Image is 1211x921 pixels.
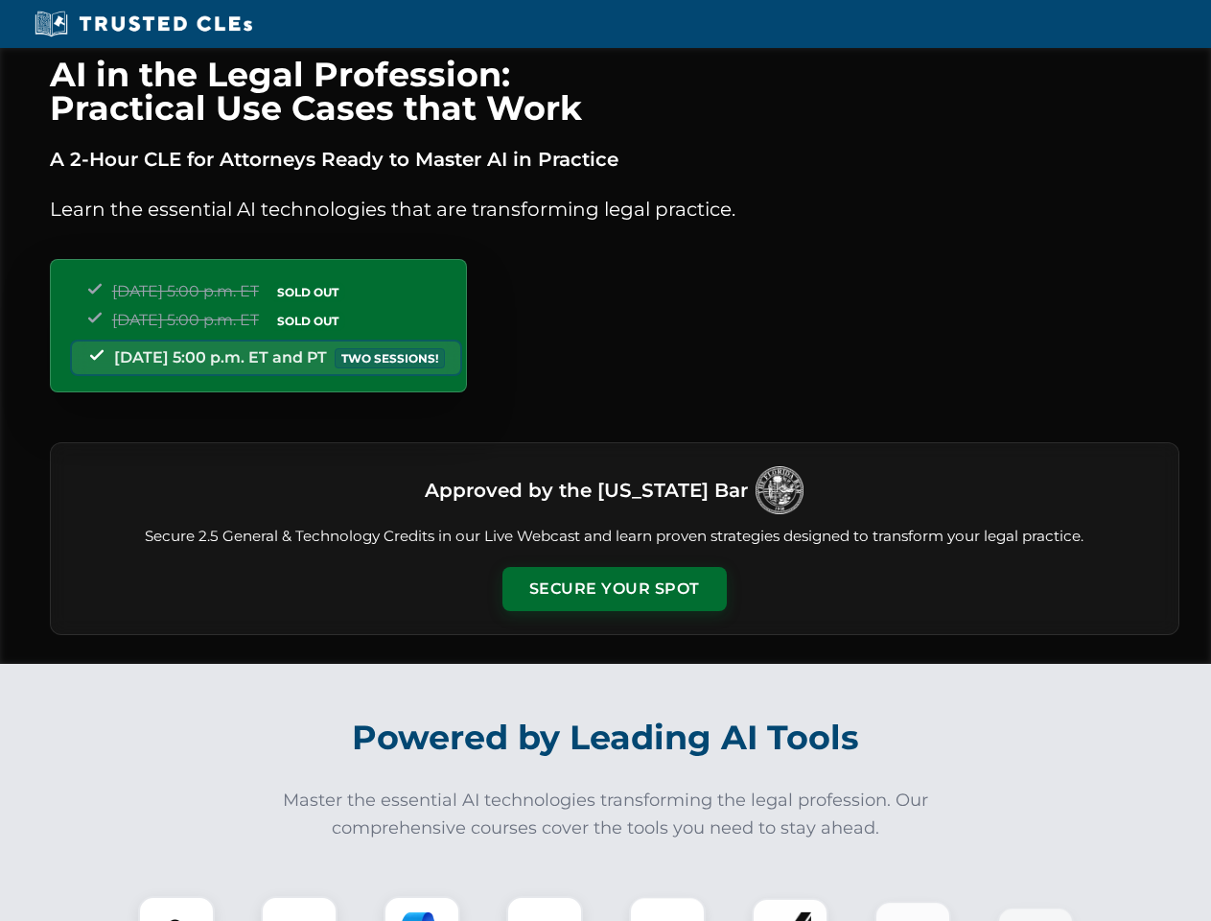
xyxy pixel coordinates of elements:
h2: Powered by Leading AI Tools [75,704,1137,771]
img: Logo [756,466,803,514]
span: [DATE] 5:00 p.m. ET [112,311,259,329]
p: Master the essential AI technologies transforming the legal profession. Our comprehensive courses... [270,787,942,842]
button: Secure Your Spot [502,567,727,611]
h1: AI in the Legal Profession: Practical Use Cases that Work [50,58,1179,125]
span: [DATE] 5:00 p.m. ET [112,282,259,300]
span: SOLD OUT [270,282,345,302]
p: Secure 2.5 General & Technology Credits in our Live Webcast and learn proven strategies designed ... [74,526,1155,548]
p: Learn the essential AI technologies that are transforming legal practice. [50,194,1179,224]
img: Trusted CLEs [29,10,258,38]
p: A 2-Hour CLE for Attorneys Ready to Master AI in Practice [50,144,1179,175]
h3: Approved by the [US_STATE] Bar [425,473,748,508]
span: SOLD OUT [270,311,345,331]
